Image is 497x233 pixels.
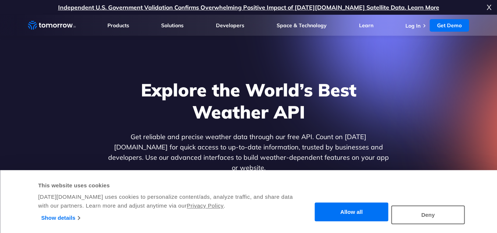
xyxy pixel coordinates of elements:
a: Learn [359,22,373,29]
a: Products [107,22,129,29]
button: Allow all [315,203,388,222]
div: This website uses cookies [38,181,302,190]
button: Deny [391,205,465,224]
h1: Explore the World’s Best Weather API [107,79,391,123]
a: Home link [28,20,76,31]
a: Log In [405,22,420,29]
p: Get reliable and precise weather data through our free API. Count on [DATE][DOMAIN_NAME] for quic... [107,132,391,173]
a: Independent U.S. Government Validation Confirms Overwhelming Positive Impact of [DATE][DOMAIN_NAM... [58,4,439,11]
a: Show details [41,212,80,223]
a: Space & Technology [277,22,327,29]
a: Developers [216,22,244,29]
div: [DATE][DOMAIN_NAME] uses cookies to personalize content/ads, analyze traffic, and share data with... [38,193,302,210]
a: Privacy Policy [187,202,224,209]
a: Solutions [161,22,184,29]
a: Get Demo [430,19,469,32]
